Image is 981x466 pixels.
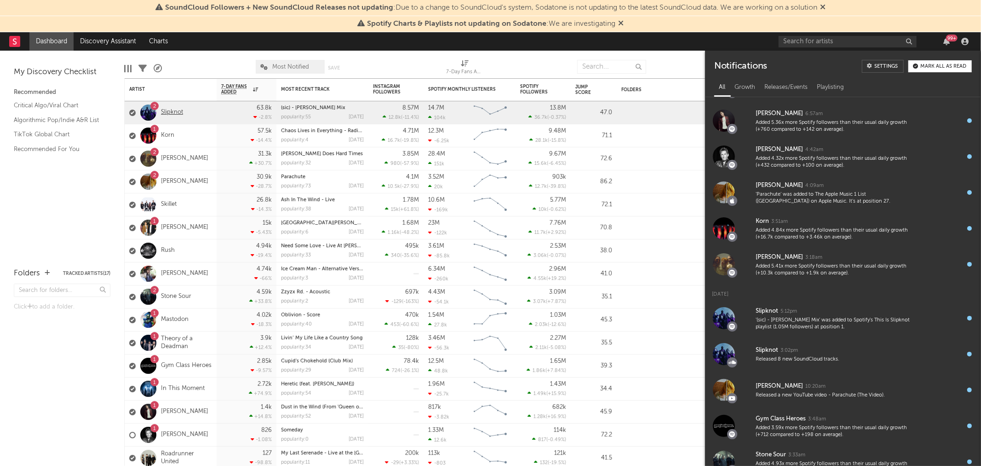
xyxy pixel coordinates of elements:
div: 3.85M [402,151,419,157]
span: -57.9 % [402,161,418,166]
a: Dust in the Wind (From 'Queen of the Ring - Music From The Motion Picture') [281,405,466,410]
div: Filters [138,55,147,82]
div: 30.9k [257,174,272,180]
div: 12.3M [428,128,444,134]
div: 3:48am [808,416,826,423]
a: My Last Serenade - Live at the [GEOGRAPHIC_DATA], [US_STATE], [GEOGRAPHIC_DATA], [DATE] [281,451,510,456]
a: [PERSON_NAME]4:42amAdded 4.32x more Spotify followers than their usual daily growth (+432 compare... [705,139,981,175]
span: -60.6 % [401,322,418,327]
div: -66 % [254,275,272,281]
div: 13.8M [550,105,566,111]
span: -27.9 % [402,184,418,189]
a: Rush [161,247,175,255]
div: popularity: 55 [281,115,311,120]
div: -2.8 % [253,114,272,120]
div: All [714,80,730,95]
a: [PERSON_NAME]10:20amReleased a new YouTube video - Parachute (The Video). [705,372,981,408]
a: Mastodon [161,316,189,324]
div: 72.1 [575,199,612,210]
div: 128k [406,335,419,341]
span: +2.92 % [547,230,565,235]
div: [DATE] [705,282,981,300]
div: Stone Sour [756,449,786,460]
div: 'Parachute' was added to The Apple Music 1 List ([GEOGRAPHIC_DATA]) on Apple Music. It's at posit... [756,191,918,205]
a: Zzyzx Rd. - Acoustic [281,290,330,295]
div: 4.43M [428,289,445,295]
span: 11.7k [534,230,546,235]
span: -12.6 % [549,322,565,327]
a: Chaos Lives in Everything - Radio Edit [281,128,372,134]
div: 470k [405,312,419,318]
div: Growth [730,80,760,95]
a: [PERSON_NAME] [161,155,208,163]
svg: Chart title [470,101,511,124]
div: Jump Score [575,84,598,95]
div: 27.8k [428,322,447,328]
div: [DATE] [349,230,364,235]
div: -260k [428,276,448,282]
a: Slipknot3:02pmReleased 8 new SoundCloud tracks. [705,336,981,372]
div: 15k [263,220,272,226]
div: [PERSON_NAME] [756,108,803,119]
div: [PERSON_NAME] [756,381,803,392]
span: -19.8 % [402,138,418,143]
a: Slipknot [161,109,183,116]
div: 4.1M [406,174,419,180]
div: ( ) [528,160,566,166]
div: 4.94k [256,243,272,249]
div: popularity: 40 [281,322,312,327]
svg: Chart title [470,147,511,170]
span: Most Notified [272,64,309,70]
div: Releases/Events [760,80,812,95]
span: 4.55k [534,276,546,281]
div: ( ) [529,321,566,327]
div: -14.3 % [251,206,272,212]
span: 7-Day Fans Added [221,84,251,95]
div: David Byrne Does Hard Times [281,151,364,157]
div: ( ) [528,114,566,120]
span: 16.7k [388,138,400,143]
a: [PERSON_NAME]3:18amAdded 5.41x more Spotify followers than their usual daily growth (+10.3k compa... [705,246,981,282]
div: (sic) - Ulrich Wild Mix [281,105,364,111]
svg: Chart title [470,170,511,193]
div: 2.53M [550,243,566,249]
div: 697k [405,289,419,295]
span: 980 [390,161,400,166]
a: Recommended For You [14,144,101,154]
a: Critical Algo/Viral Chart [14,100,101,111]
div: 104k [428,115,446,121]
span: -163 % [403,299,418,304]
div: -169k [428,207,448,213]
a: Heretic (feat. [PERSON_NAME]) [281,382,354,387]
div: Most Recent Track [281,87,350,92]
div: Mark all as read [920,64,966,69]
div: 20k [428,184,443,190]
span: -0.62 % [548,207,565,212]
span: 15k [391,207,399,212]
a: Gym Class Heroes [161,362,212,370]
div: [PERSON_NAME] [756,144,803,155]
svg: Chart title [470,193,511,216]
div: '(sic) - [PERSON_NAME] Mix' was added to Spotify's This Is Slipknot playlist (1.05M followers) at... [756,317,918,331]
a: Ice Cream Man - Alternative Version [281,267,367,272]
a: (sic) - [PERSON_NAME] Mix [281,105,345,111]
a: Roadrunner United [161,450,212,466]
a: Stone Sour [161,293,191,301]
span: 3.07k [533,299,546,304]
a: Gym Class Heroes3:48amAdded 3.59x more Spotify followers than their usual daily growth (+712 comp... [705,408,981,444]
div: [DATE] [349,184,364,189]
a: Slipknot5:12pm'(sic) - [PERSON_NAME] Mix' was added to Spotify's This Is Slipknot playlist (1.05M... [705,300,981,336]
div: +30.7 % [249,160,272,166]
div: 72.6 [575,153,612,164]
div: 4:42am [805,146,823,153]
div: ( ) [528,229,566,235]
div: Added 4.84x more Spotify followers than their usual daily growth (+16.7k compared to +3.46k on av... [756,227,918,241]
a: [PERSON_NAME] [161,408,208,416]
a: Discovery Assistant [74,32,143,51]
span: -129 [391,299,402,304]
a: Charts [143,32,174,51]
span: 15.6k [534,161,547,166]
div: 6:57am [805,111,823,117]
div: -5.43 % [251,229,272,235]
div: -28.7 % [251,183,272,189]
